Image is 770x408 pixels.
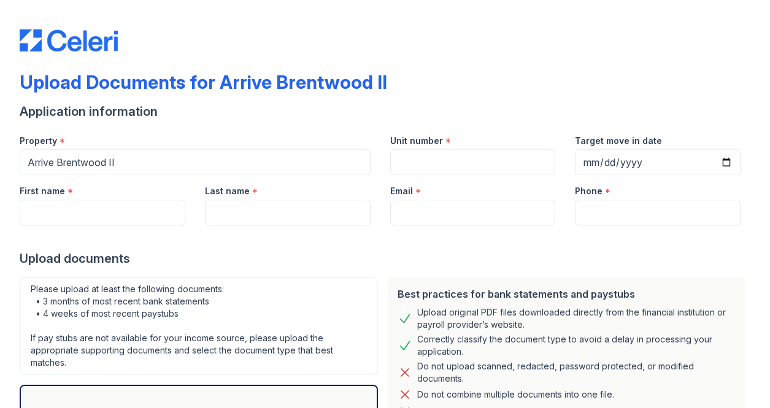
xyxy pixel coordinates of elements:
div: Application information [20,103,750,120]
label: Property [20,135,57,147]
div: Best practices for bank statements and paystubs [398,287,736,301]
label: Unit number [390,135,443,147]
div: Do not upload scanned, redacted, password protected, or modified documents. [417,360,736,385]
label: Last name [205,185,250,197]
img: CE_Logo_Blue-a8612792a0a2168367f1c8372b55b34899dd931a85d93a1a3d3e32e68fde9ad4.png [20,29,118,51]
label: First name [20,185,65,197]
div: Upload Documents for Arrive Brentwood II [20,71,387,93]
div: Correctly classify the document type to avoid a delay in processing your application. [417,333,736,358]
label: Email [390,185,413,197]
div: Upload documents [20,250,750,267]
label: Target move in date [575,135,662,147]
label: Phone [575,185,603,197]
div: Please upload at least the following documents: • 3 months of most recent bank statements • 4 wee... [20,277,378,375]
div: Do not combine multiple documents into one file. [417,387,614,402]
div: Upload original PDF files downloaded directly from the financial institution or payroll provider’... [417,306,736,331]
